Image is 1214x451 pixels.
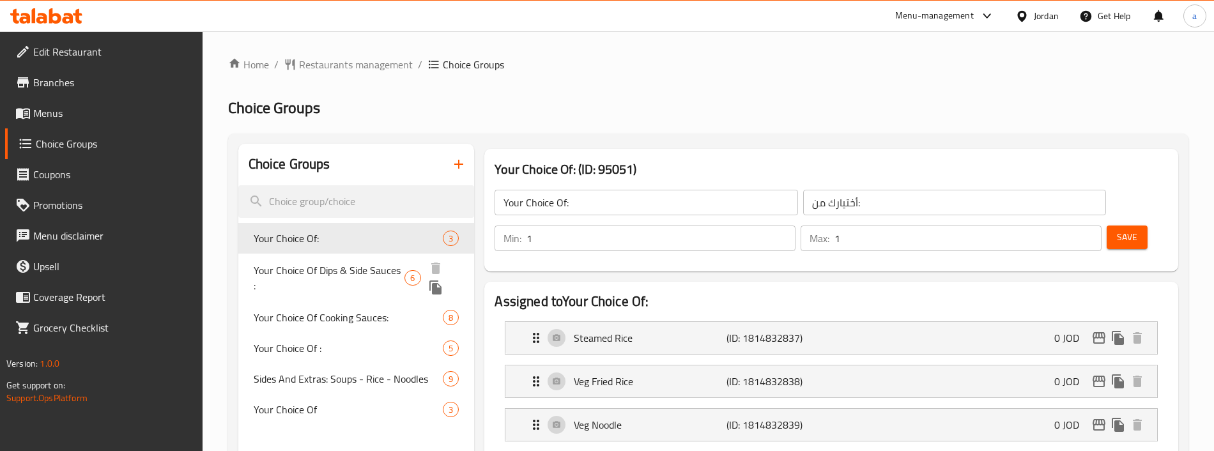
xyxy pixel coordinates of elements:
span: a [1192,9,1197,23]
p: (ID: 1814832839) [726,417,828,432]
span: Choice Groups [228,93,320,122]
span: 6 [405,272,420,284]
p: 0 JOD [1054,374,1089,389]
p: Min: [503,231,521,246]
span: Grocery Checklist [33,320,192,335]
button: edit [1089,372,1109,391]
div: Choices [443,340,459,356]
h3: Your Choice Of: (ID: 95051) [495,159,1167,180]
nav: breadcrumb [228,57,1188,72]
button: Save [1107,225,1148,249]
div: Expand [505,409,1156,441]
a: Menu disclaimer [5,220,203,251]
p: 0 JOD [1054,417,1089,432]
div: Your Choice Of Dips & Side Sauces :6deleteduplicate [238,254,475,302]
p: (ID: 1814832838) [726,374,828,389]
li: Expand [495,316,1167,360]
span: Your Choice Of : [254,340,443,356]
span: Upsell [33,259,192,274]
span: Your Choice Of Dips & Side Sauces : [254,263,405,293]
a: Grocery Checklist [5,312,203,343]
li: Expand [495,403,1167,447]
button: duplicate [1109,415,1128,434]
span: 5 [443,342,458,355]
span: 8 [443,312,458,324]
button: duplicate [1109,372,1128,391]
button: duplicate [1109,328,1128,348]
a: Branches [5,67,203,98]
div: Jordan [1034,9,1059,23]
div: Choices [443,371,459,386]
span: Coverage Report [33,289,192,305]
button: delete [1128,328,1147,348]
p: Steamed Rice [574,330,726,346]
p: Veg Noodle [574,417,726,432]
div: Choices [443,310,459,325]
button: edit [1089,328,1109,348]
a: Coupons [5,159,203,190]
span: 1.0.0 [40,355,59,372]
div: Choices [404,270,420,286]
button: delete [1128,372,1147,391]
span: Your Choice Of: [254,231,443,246]
span: Your Choice Of [254,402,443,417]
span: Promotions [33,197,192,213]
h2: Assigned to Your Choice Of: [495,292,1167,311]
p: 0 JOD [1054,330,1089,346]
div: Your Choice Of :5 [238,333,475,363]
a: Edit Restaurant [5,36,203,67]
span: Save [1117,229,1137,245]
input: search [238,185,475,218]
p: Max: [810,231,829,246]
button: delete [426,259,445,278]
div: Choices [443,231,459,246]
span: Edit Restaurant [33,44,192,59]
h2: Choice Groups [249,155,330,174]
a: Support.OpsPlatform [6,390,88,406]
p: Veg Fried Rice [574,374,726,389]
span: Restaurants management [299,57,413,72]
a: Coverage Report [5,282,203,312]
a: Restaurants management [284,57,413,72]
span: Menu disclaimer [33,228,192,243]
span: Coupons [33,167,192,182]
button: edit [1089,415,1109,434]
div: Expand [505,365,1156,397]
span: Choice Groups [443,57,504,72]
div: Choices [443,402,459,417]
a: Menus [5,98,203,128]
li: Expand [495,360,1167,403]
div: Your Choice Of3 [238,394,475,425]
a: Promotions [5,190,203,220]
button: delete [1128,415,1147,434]
div: Your Choice Of:3 [238,223,475,254]
span: Menus [33,105,192,121]
div: Sides And Extras: Soups - Rice - Noodles9 [238,363,475,394]
span: Choice Groups [36,136,192,151]
span: 9 [443,373,458,385]
span: Version: [6,355,38,372]
span: 3 [443,233,458,245]
a: Home [228,57,269,72]
span: Sides And Extras: Soups - Rice - Noodles [254,371,443,386]
div: Menu-management [895,8,974,24]
a: Choice Groups [5,128,203,159]
p: (ID: 1814832837) [726,330,828,346]
div: Expand [505,322,1156,354]
span: Branches [33,75,192,90]
a: Upsell [5,251,203,282]
span: Get support on: [6,377,65,394]
li: / [274,57,279,72]
div: Your Choice Of Cooking Sauces:8 [238,302,475,333]
span: Your Choice Of Cooking Sauces: [254,310,443,325]
li: / [418,57,422,72]
button: duplicate [426,278,445,297]
span: 3 [443,404,458,416]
